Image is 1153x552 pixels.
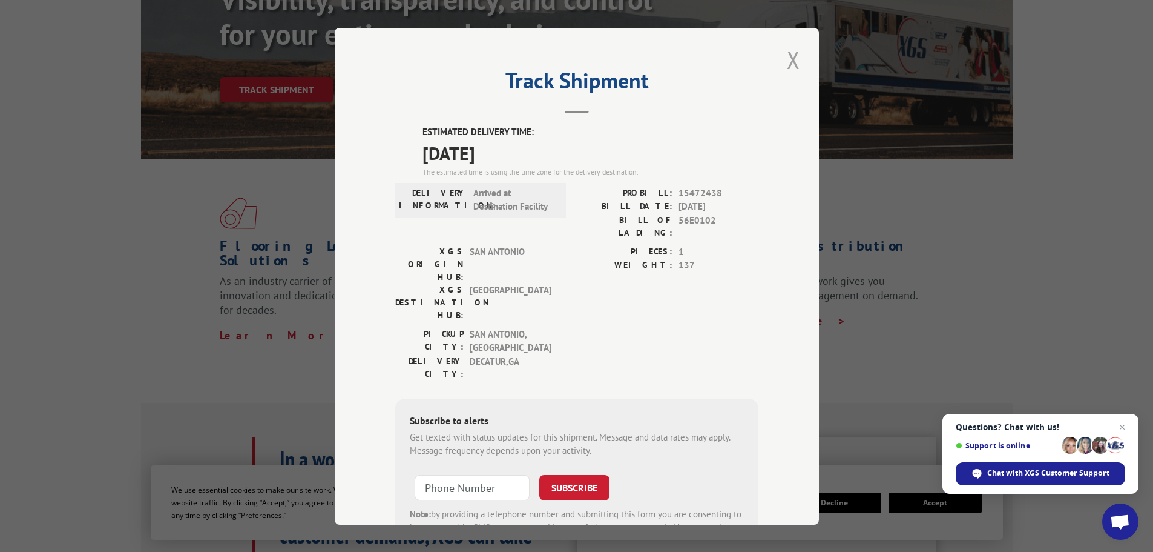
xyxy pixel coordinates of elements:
label: DELIVERY CITY: [395,354,464,380]
h2: Track Shipment [395,72,758,95]
span: [GEOGRAPHIC_DATA] [470,283,551,321]
span: 137 [678,259,758,273]
span: 1 [678,245,758,259]
span: SAN ANTONIO , [GEOGRAPHIC_DATA] [470,327,551,354]
label: PIECES: [577,245,672,259]
span: [DATE] [678,200,758,214]
label: BILL OF LADING: [577,213,672,239]
input: Phone Number [415,474,530,500]
div: Get texted with status updates for this shipment. Message and data rates may apply. Message frequ... [410,430,744,457]
button: SUBSCRIBE [539,474,609,500]
button: Close modal [783,43,804,76]
strong: Note: [410,508,431,519]
div: by providing a telephone number and submitting this form you are consenting to be contacted by SM... [410,507,744,548]
div: The estimated time is using the time zone for the delivery destination. [422,166,758,177]
span: Chat with XGS Customer Support [987,468,1109,479]
label: XGS ORIGIN HUB: [395,245,464,283]
span: Chat with XGS Customer Support [956,462,1125,485]
span: Support is online [956,441,1057,450]
a: Open chat [1102,504,1138,540]
label: XGS DESTINATION HUB: [395,283,464,321]
label: WEIGHT: [577,259,672,273]
span: SAN ANTONIO [470,245,551,283]
span: 56E0102 [678,213,758,239]
label: ESTIMATED DELIVERY TIME: [422,125,758,139]
span: Questions? Chat with us! [956,422,1125,432]
label: PROBILL: [577,186,672,200]
span: [DATE] [422,139,758,166]
span: 15472438 [678,186,758,200]
label: PICKUP CITY: [395,327,464,354]
label: DELIVERY INFORMATION: [399,186,467,213]
span: DECATUR , GA [470,354,551,380]
div: Subscribe to alerts [410,413,744,430]
span: Arrived at Destination Facility [473,186,555,213]
label: BILL DATE: [577,200,672,214]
